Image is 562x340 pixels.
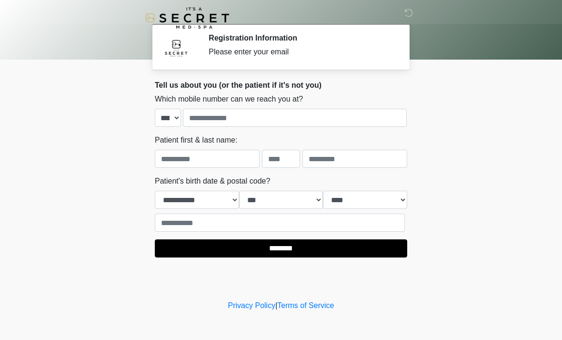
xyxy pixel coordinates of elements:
[145,7,229,29] img: It's A Secret Med Spa Logo
[155,134,237,146] label: Patient first & last name:
[275,301,277,309] a: |
[209,46,393,58] div: Please enter your email
[162,33,191,62] img: Agent Avatar
[209,33,393,42] h2: Registration Information
[277,301,334,309] a: Terms of Service
[155,81,407,90] h2: Tell us about you (or the patient if it's not you)
[155,93,303,105] label: Which mobile number can we reach you at?
[155,175,270,187] label: Patient's birth date & postal code?
[228,301,276,309] a: Privacy Policy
